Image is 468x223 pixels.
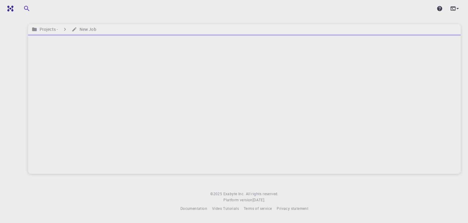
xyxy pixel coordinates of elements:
img: logo [5,5,13,12]
h6: New Job [77,26,96,33]
a: Video Tutorials [212,206,239,212]
span: © 2025 [210,191,223,197]
span: [DATE] . [253,197,265,202]
span: Terms of service [244,206,272,211]
h6: Projects - [37,26,58,33]
a: Exabyte Inc. [223,191,245,197]
a: [DATE]. [253,197,265,203]
a: Privacy statement [277,206,308,212]
span: All rights reserved. [246,191,278,197]
span: Video Tutorials [212,206,239,211]
span: Platform version [223,197,252,203]
span: Privacy statement [277,206,308,211]
span: Documentation [180,206,207,211]
a: Documentation [180,206,207,212]
span: Exabyte Inc. [223,191,245,196]
a: Terms of service [244,206,272,212]
nav: breadcrumb [30,26,97,33]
